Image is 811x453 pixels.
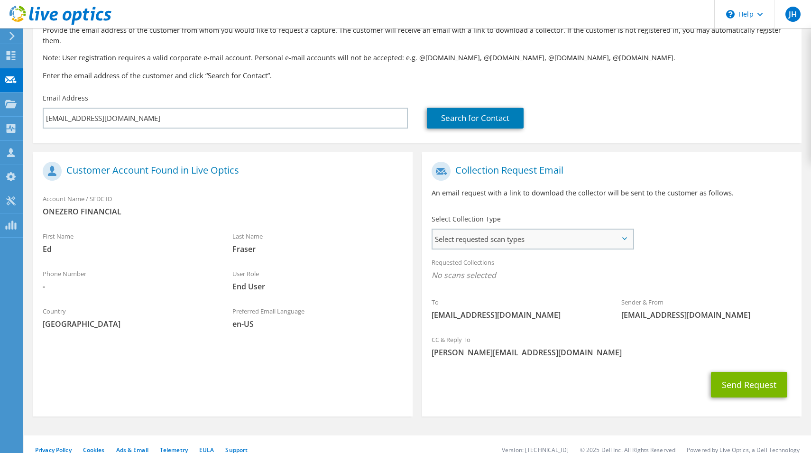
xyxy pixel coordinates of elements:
label: Email Address [43,93,88,103]
div: Phone Number [33,264,223,296]
label: Select Collection Type [432,214,501,224]
span: [PERSON_NAME][EMAIL_ADDRESS][DOMAIN_NAME] [432,347,792,358]
span: [GEOGRAPHIC_DATA] [43,319,213,329]
div: Sender & From [612,292,802,325]
h3: Enter the email address of the customer and click “Search for Contact”. [43,70,792,81]
a: Search for Contact [427,108,524,129]
p: Provide the email address of the customer from whom you would like to request a capture. The cust... [43,25,792,46]
span: End User [232,281,403,292]
span: Select requested scan types [433,230,633,249]
div: Country [33,301,223,334]
svg: \n [726,10,735,18]
span: - [43,281,213,292]
span: en-US [232,319,403,329]
div: User Role [223,264,413,296]
div: Preferred Email Language [223,301,413,334]
button: Send Request [711,372,787,398]
h1: Collection Request Email [432,162,787,181]
div: CC & Reply To [422,330,802,362]
span: Ed [43,244,213,254]
p: Note: User registration requires a valid corporate e-mail account. Personal e-mail accounts will ... [43,53,792,63]
div: First Name [33,226,223,259]
span: No scans selected [432,270,792,280]
span: JH [785,7,801,22]
span: [EMAIL_ADDRESS][DOMAIN_NAME] [432,310,602,320]
div: To [422,292,612,325]
h1: Customer Account Found in Live Optics [43,162,398,181]
span: ONEZERO FINANCIAL [43,206,403,217]
span: [EMAIL_ADDRESS][DOMAIN_NAME] [621,310,792,320]
div: Requested Collections [422,252,802,287]
div: Account Name / SFDC ID [33,189,413,222]
div: Last Name [223,226,413,259]
span: Fraser [232,244,403,254]
p: An email request with a link to download the collector will be sent to the customer as follows. [432,188,792,198]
